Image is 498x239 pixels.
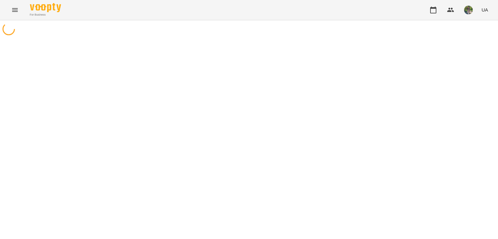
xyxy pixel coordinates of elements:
[464,6,473,14] img: 82b6375e9aa1348183c3d715e536a179.jpg
[30,3,61,12] img: Voopty Logo
[7,2,22,17] button: Menu
[482,7,488,13] span: UA
[30,13,61,17] span: For Business
[479,4,491,16] button: UA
